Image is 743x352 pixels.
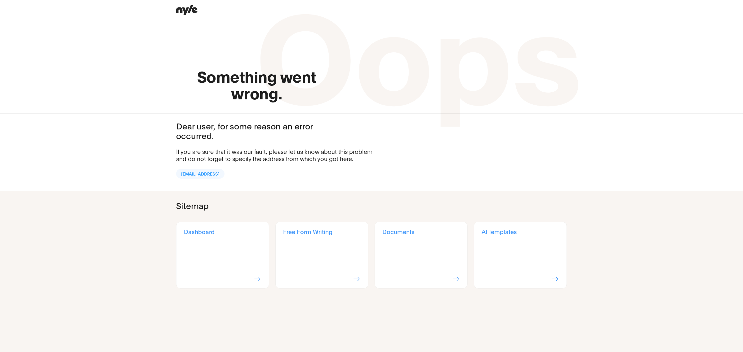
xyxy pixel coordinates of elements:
div: Sitemap [176,201,345,210]
a: Free Form Writing [275,222,368,289]
div: AI Templates [482,228,559,235]
p: Something went wrong. [176,17,337,101]
div: Dashboard [184,228,261,235]
a: Dashboard [176,222,269,289]
div: Free Form Writing [283,228,361,235]
div: Dear user, for some reason an error occurred. [176,121,345,140]
div: Documents [382,228,460,235]
a: [EMAIL_ADDRESS] [176,169,225,179]
a: Documents [375,222,468,289]
a: AI Templates [474,222,567,289]
span: [EMAIL_ADDRESS] [181,169,220,178]
div: If you are sure that it was our fault, please let us know about this problem and do not forget to... [176,148,378,162]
